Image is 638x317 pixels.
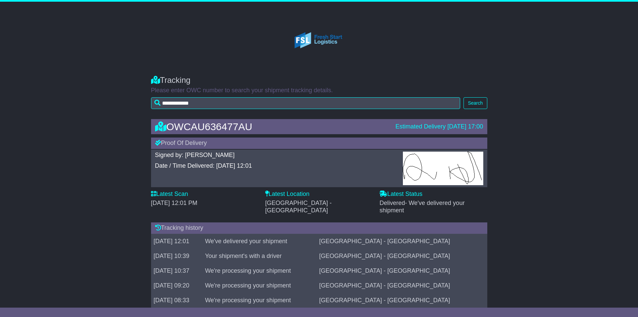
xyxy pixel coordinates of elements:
td: [DATE] 09:20 [151,278,203,293]
label: Latest Scan [151,191,188,198]
div: OWCAU636477AU [152,121,392,132]
img: GetCustomerLogo [283,12,355,69]
td: [DATE] 10:37 [151,263,203,278]
p: Please enter OWC number to search your shipment tracking details. [151,87,487,94]
td: [GEOGRAPHIC_DATA] - [GEOGRAPHIC_DATA] [316,278,487,293]
div: Tracking [151,75,487,85]
td: [GEOGRAPHIC_DATA] - [GEOGRAPHIC_DATA] [316,293,487,308]
td: [GEOGRAPHIC_DATA] - [GEOGRAPHIC_DATA] [316,249,487,263]
td: [DATE] 12:01 [151,234,203,249]
button: Search [464,97,487,109]
td: We've delivered your shipment [202,234,316,249]
span: - We've delivered your shipment [379,200,465,214]
span: Delivered [379,200,465,214]
span: [DATE] 12:01 PM [151,200,198,206]
div: Date / Time Delivered: [DATE] 12:01 [155,162,396,170]
img: GetPodImagePublic [403,152,483,185]
td: We're processing your shipment [202,263,316,278]
span: [GEOGRAPHIC_DATA] - [GEOGRAPHIC_DATA] [265,200,332,214]
div: Signed by: [PERSON_NAME] [155,152,396,159]
td: [GEOGRAPHIC_DATA] - [GEOGRAPHIC_DATA] [316,234,487,249]
div: Estimated Delivery [DATE] 17:00 [396,123,483,130]
td: Your shipment's with a driver [202,249,316,263]
td: [DATE] 10:39 [151,249,203,263]
td: [DATE] 08:33 [151,293,203,308]
label: Latest Location [265,191,309,198]
td: [GEOGRAPHIC_DATA] - [GEOGRAPHIC_DATA] [316,263,487,278]
div: Tracking history [151,222,487,234]
td: We're processing your shipment [202,278,316,293]
td: We're processing your shipment [202,293,316,308]
div: Proof Of Delivery [151,138,487,149]
label: Latest Status [379,191,422,198]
